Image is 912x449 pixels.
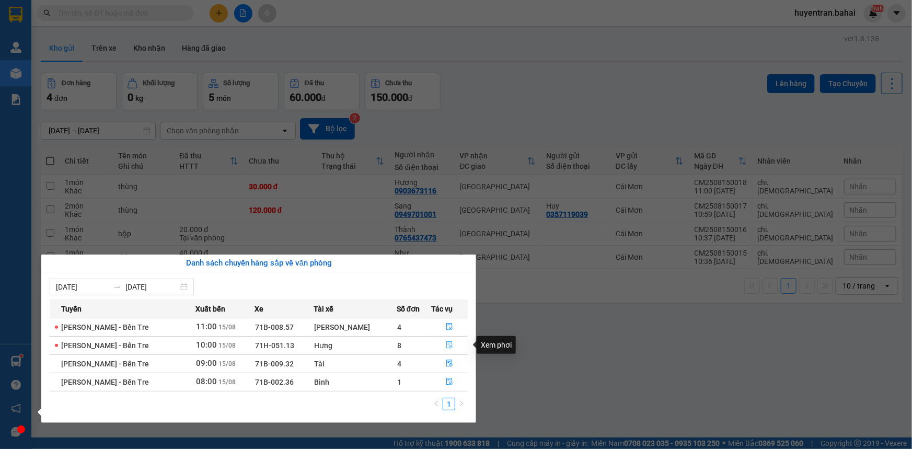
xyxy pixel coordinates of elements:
[98,66,207,80] div: 30.000
[455,398,468,410] li: Next Page
[397,378,401,386] span: 1
[61,378,149,386] span: [PERSON_NAME] - Bến Tre
[100,9,206,32] div: [GEOGRAPHIC_DATA]
[432,355,467,372] button: file-done
[50,257,468,270] div: Danh sách chuyến hàng sắp về văn phòng
[255,303,264,315] span: Xe
[218,342,236,349] span: 15/08
[455,398,468,410] button: right
[314,303,333,315] span: Tài xế
[196,377,217,386] span: 08:00
[125,281,178,293] input: Đến ngày
[196,322,217,331] span: 11:00
[432,319,467,336] button: file-done
[113,283,121,291] span: swap-right
[61,360,149,368] span: [PERSON_NAME] - Bến Tre
[314,340,396,351] div: Hưng
[446,323,453,331] span: file-done
[256,360,294,368] span: 71B-009.32
[100,45,206,60] div: 0903673116
[446,341,453,350] span: file-done
[218,378,236,386] span: 15/08
[446,378,453,386] span: file-done
[432,374,467,390] button: file-done
[256,323,294,331] span: 71B-008.57
[113,283,121,291] span: to
[397,341,401,350] span: 8
[433,400,440,407] span: left
[9,9,93,21] div: Cái Mơn
[195,303,225,315] span: Xuất bến
[218,324,236,331] span: 15/08
[314,358,396,370] div: Tài
[100,9,125,20] span: Nhận:
[430,398,443,410] button: left
[56,281,109,293] input: Từ ngày
[314,376,396,388] div: Bình
[397,360,401,368] span: 4
[61,341,149,350] span: [PERSON_NAME] - Bến Tre
[431,303,453,315] span: Tác vụ
[443,398,455,410] a: 1
[100,32,206,45] div: Hương
[458,400,465,407] span: right
[196,359,217,368] span: 09:00
[61,303,82,315] span: Tuyến
[9,10,25,21] span: Gửi:
[256,378,294,386] span: 71B-002.36
[98,68,113,79] span: CC :
[397,303,420,315] span: Số đơn
[397,323,401,331] span: 4
[218,360,236,367] span: 15/08
[256,341,295,350] span: 71H-051.13
[314,321,396,333] div: [PERSON_NAME]
[432,337,467,354] button: file-done
[477,336,516,354] div: Xem phơi
[430,398,443,410] li: Previous Page
[196,340,217,350] span: 10:00
[446,360,453,368] span: file-done
[61,323,149,331] span: [PERSON_NAME] - Bến Tre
